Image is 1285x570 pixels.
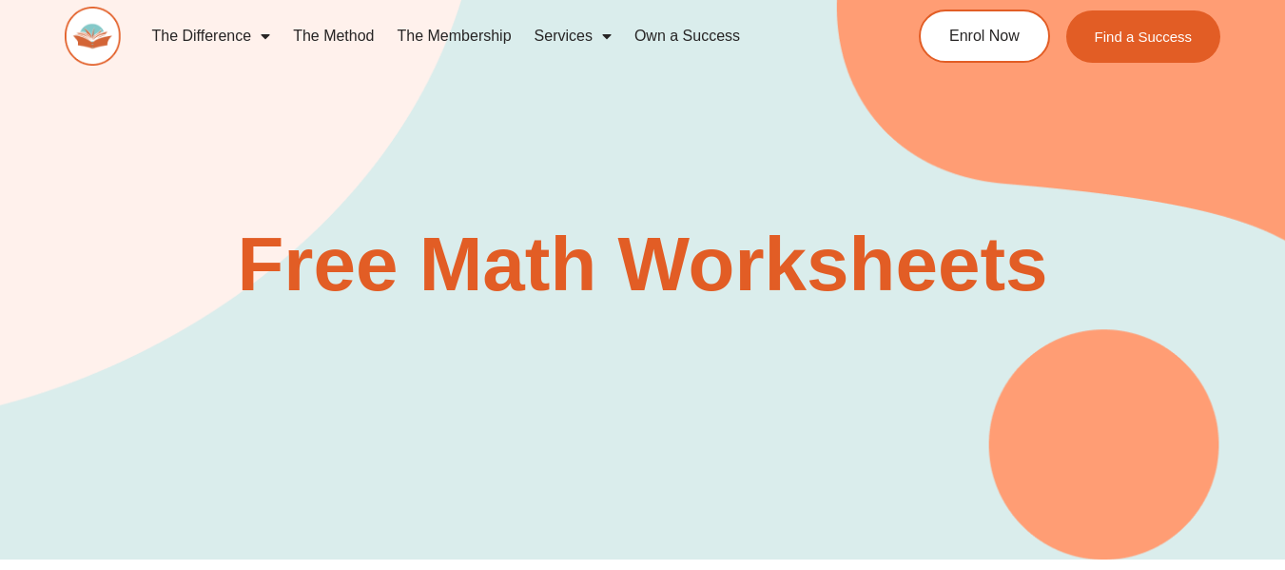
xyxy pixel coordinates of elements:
a: Enrol Now [919,10,1050,63]
span: Enrol Now [949,29,1020,44]
a: Find a Success [1066,10,1221,63]
nav: Menu [140,14,852,58]
span: Find a Success [1095,29,1193,44]
a: The Method [282,14,385,58]
a: The Membership [386,14,523,58]
a: Services [523,14,623,58]
a: The Difference [140,14,282,58]
a: Own a Success [623,14,751,58]
h2: Free Math Worksheets [101,226,1185,303]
